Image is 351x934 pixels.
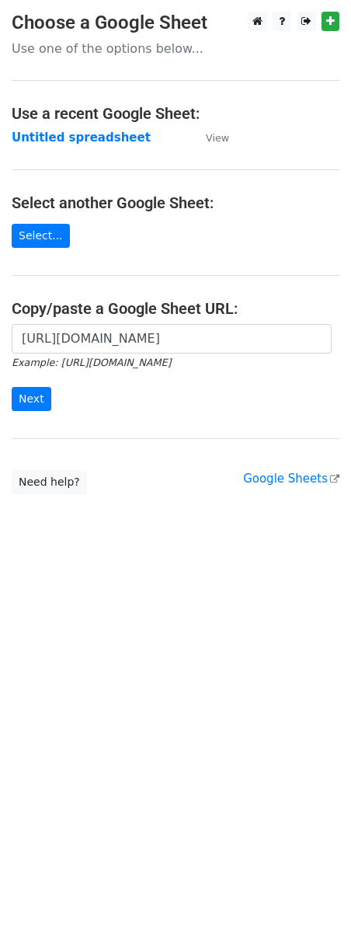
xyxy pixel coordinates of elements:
[12,12,339,34] h3: Choose a Google Sheet
[12,357,171,368] small: Example: [URL][DOMAIN_NAME]
[12,40,339,57] p: Use one of the options below...
[12,224,70,248] a: Select...
[12,387,51,411] input: Next
[12,193,339,212] h4: Select another Google Sheet:
[206,132,229,144] small: View
[12,324,332,354] input: Paste your Google Sheet URL here
[190,131,229,145] a: View
[12,104,339,123] h4: Use a recent Google Sheet:
[12,131,151,145] a: Untitled spreadsheet
[12,470,87,494] a: Need help?
[243,472,339,486] a: Google Sheets
[12,299,339,318] h4: Copy/paste a Google Sheet URL:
